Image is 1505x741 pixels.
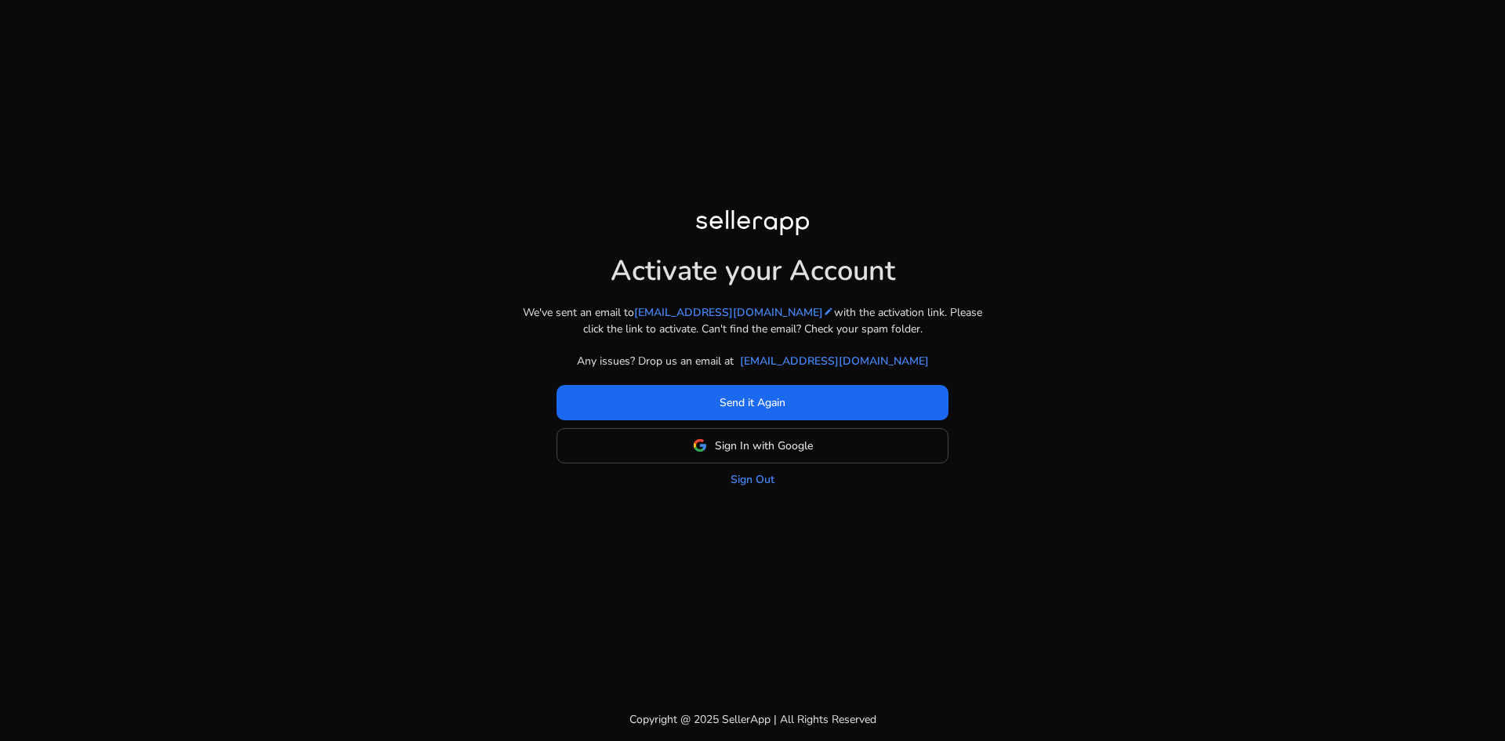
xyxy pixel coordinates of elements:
[715,438,813,454] span: Sign In with Google
[634,304,834,321] a: [EMAIL_ADDRESS][DOMAIN_NAME]
[577,353,734,369] p: Any issues? Drop us an email at
[557,385,948,420] button: Send it Again
[731,471,774,488] a: Sign Out
[557,428,948,463] button: Sign In with Google
[517,304,988,337] p: We've sent an email to with the activation link. Please click the link to activate. Can't find th...
[720,394,785,411] span: Send it Again
[611,242,895,288] h1: Activate your Account
[693,438,707,452] img: google-logo.svg
[823,306,834,317] mat-icon: edit
[740,353,929,369] a: [EMAIL_ADDRESS][DOMAIN_NAME]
